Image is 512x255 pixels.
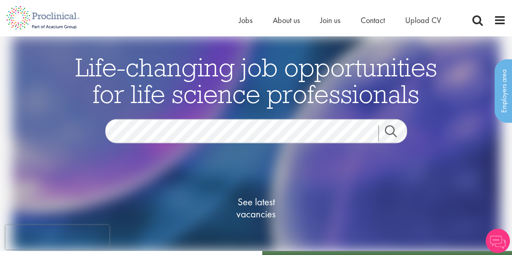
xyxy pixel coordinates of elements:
img: Chatbot [486,229,510,253]
a: About us [273,15,300,25]
a: See latestvacancies [216,164,297,253]
a: Contact [361,15,385,25]
span: See latest vacancies [216,196,297,220]
iframe: reCAPTCHA [6,225,109,249]
a: Upload CV [405,15,441,25]
a: Join us [320,15,340,25]
a: Jobs [239,15,253,25]
img: candidate home [12,36,500,251]
a: Job search submit button [378,125,413,141]
span: Life-changing job opportunities for life science professionals [75,51,437,110]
